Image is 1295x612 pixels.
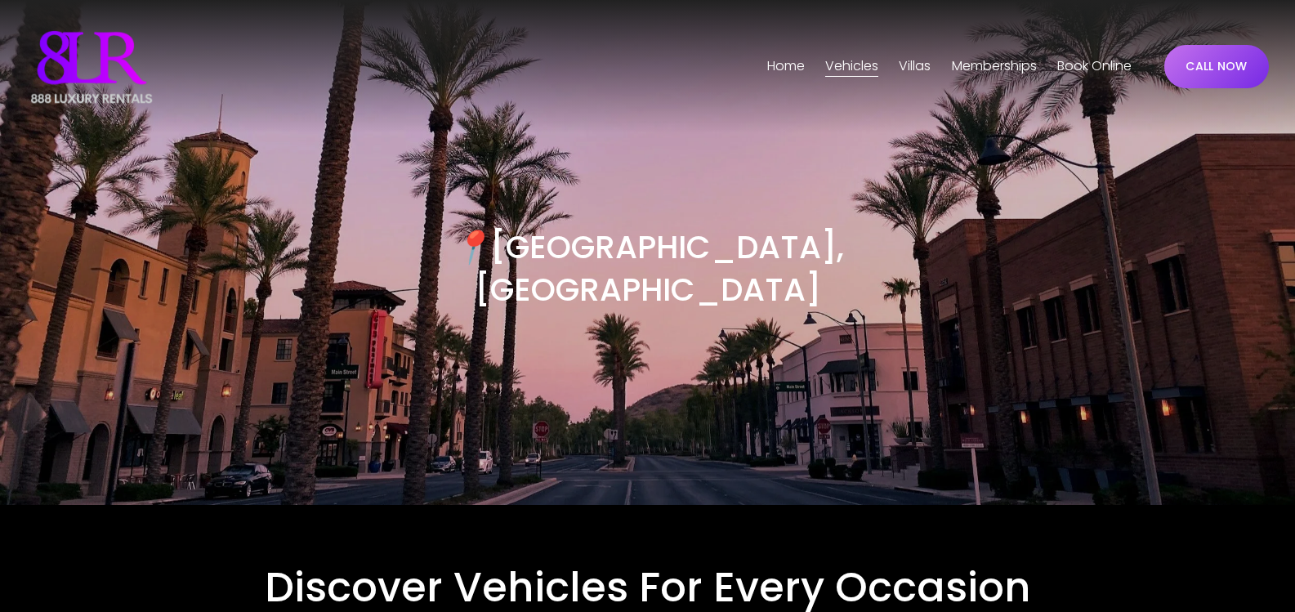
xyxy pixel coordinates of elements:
a: CALL NOW [1164,45,1270,88]
a: Book Online [1057,54,1132,80]
img: Luxury Car &amp; Home Rentals For Every Occasion [26,26,157,108]
span: Vehicles [825,55,878,78]
h3: [GEOGRAPHIC_DATA], [GEOGRAPHIC_DATA] [337,226,958,311]
a: folder dropdown [825,54,878,80]
a: Home [767,54,805,80]
em: 📍 [451,225,490,270]
a: folder dropdown [899,54,931,80]
span: Villas [899,55,931,78]
a: Memberships [952,54,1037,80]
